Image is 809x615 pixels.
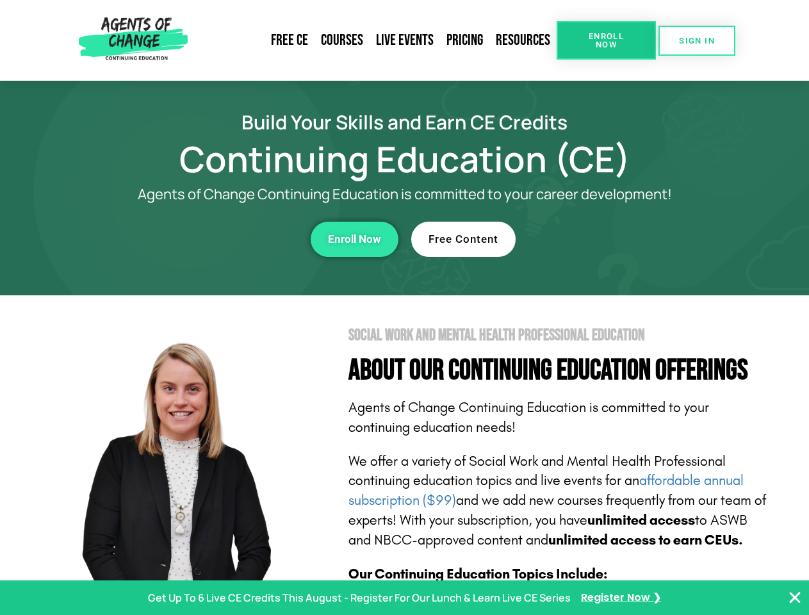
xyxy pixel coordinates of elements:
[348,452,770,550] p: We offer a variety of Social Work and Mental Health Professional continuing education topics and ...
[658,26,735,56] a: SIGN IN
[581,589,661,607] a: Register Now ❯
[440,26,489,55] a: Pricing
[311,222,398,257] a: Enroll Now
[429,234,498,245] span: Free Content
[348,327,770,343] h2: Social Work and Mental Health Professional Education
[265,26,315,55] a: Free CE
[193,26,557,55] nav: Menu
[348,399,709,436] span: Agents of Change Continuing Education is committed to your continuing education needs!
[315,26,370,55] a: Courses
[148,589,571,607] p: Get Up To 6 Live CE Credits This August - Register For Our Lunch & Learn Live CE Series
[679,37,715,45] span: SIGN IN
[548,532,743,548] b: unlimited access to earn CEUs.
[587,512,695,529] b: unlimited access
[328,234,381,245] span: Enroll Now
[370,26,440,55] a: Live Events
[787,590,803,605] button: Close Banner
[577,32,635,49] span: Enroll Now
[557,21,656,60] a: Enroll Now
[91,186,719,202] p: Agents of Change Continuing Education is committed to your career development!
[40,144,770,174] h1: Continuing Education (CE)
[40,113,770,131] h2: Build Your Skills and Earn CE Credits
[348,566,607,582] b: Our Continuing Education Topics Include:
[489,26,557,55] a: Resources
[348,356,770,385] h4: About Our Continuing Education Offerings
[411,222,516,257] a: Free Content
